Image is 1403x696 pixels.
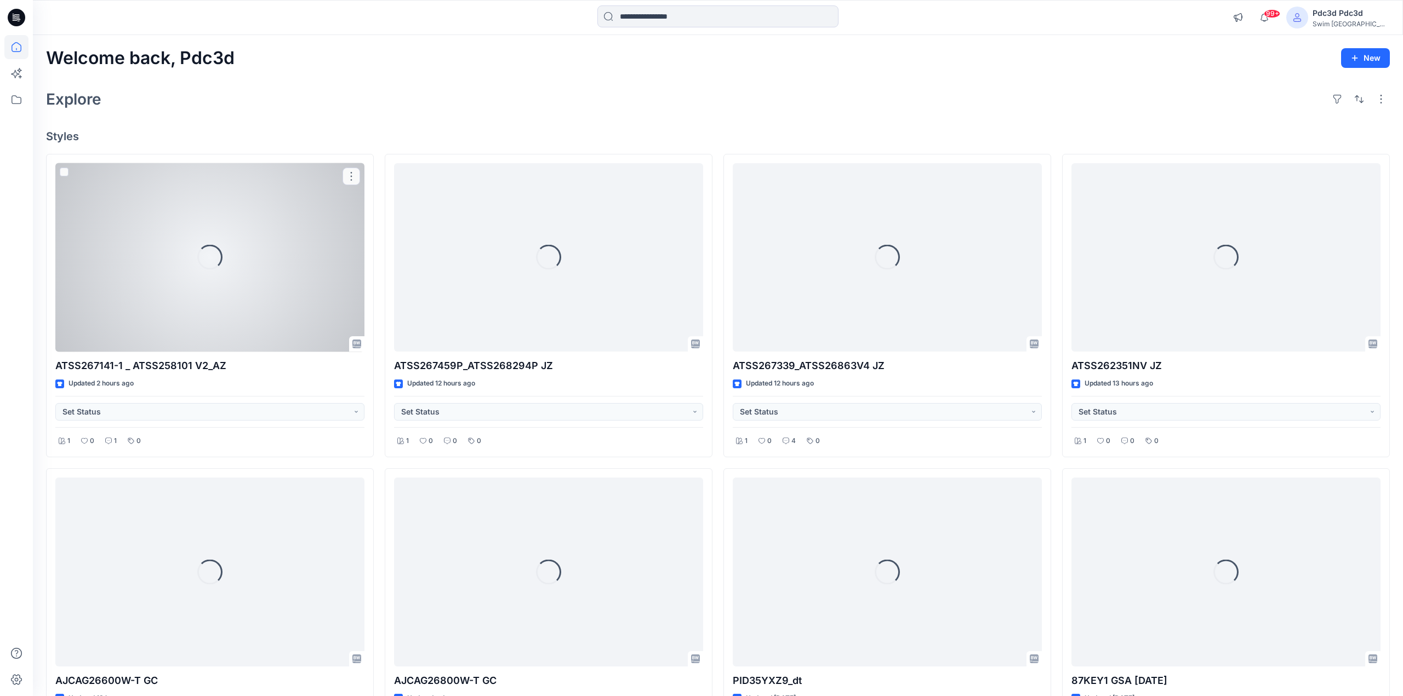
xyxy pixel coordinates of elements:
[1130,435,1134,447] p: 0
[406,435,409,447] p: 1
[733,673,1042,688] p: PID35YXZ9_dt
[1264,9,1280,18] span: 99+
[745,435,748,447] p: 1
[1071,673,1381,688] p: 87KEY1 GSA [DATE]
[90,435,94,447] p: 0
[1071,358,1381,373] p: ATSS262351NV JZ
[407,378,475,389] p: Updated 12 hours ago
[46,90,101,108] h2: Explore
[114,435,117,447] p: 1
[394,358,703,373] p: ATSS267459P_ATSS268294P JZ
[46,130,1390,143] h4: Styles
[1085,378,1153,389] p: Updated 13 hours ago
[767,435,772,447] p: 0
[1083,435,1086,447] p: 1
[1313,7,1389,20] div: Pdc3d Pdc3d
[69,378,134,389] p: Updated 2 hours ago
[1293,13,1302,22] svg: avatar
[46,48,235,68] h2: Welcome back, Pdc3d
[477,435,481,447] p: 0
[815,435,820,447] p: 0
[1154,435,1159,447] p: 0
[55,358,364,373] p: ATSS267141-1 _ ATSS258101 V2_AZ
[429,435,433,447] p: 0
[733,358,1042,373] p: ATSS267339_ATSS26863V4 JZ
[1341,48,1390,68] button: New
[1313,20,1389,28] div: Swim [GEOGRAPHIC_DATA]
[67,435,70,447] p: 1
[394,673,703,688] p: AJCAG26800W-T GC
[55,673,364,688] p: AJCAG26600W-T GC
[1106,435,1110,447] p: 0
[746,378,814,389] p: Updated 12 hours ago
[453,435,457,447] p: 0
[791,435,796,447] p: 4
[136,435,141,447] p: 0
